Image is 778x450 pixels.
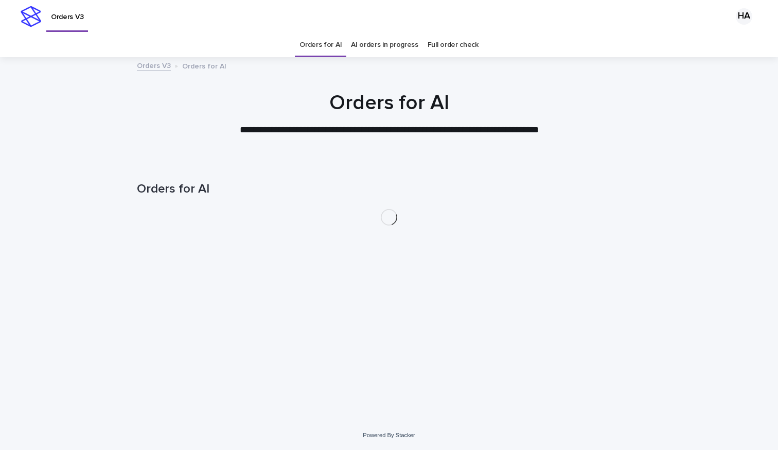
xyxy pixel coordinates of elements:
a: Powered By Stacker [363,432,415,438]
h1: Orders for AI [137,182,641,197]
p: Orders for AI [182,60,226,71]
a: Full order check [428,33,479,57]
img: stacker-logo-s-only.png [21,6,41,27]
h1: Orders for AI [137,91,641,115]
a: Orders V3 [137,59,171,71]
a: AI orders in progress [351,33,418,57]
a: Orders for AI [299,33,342,57]
div: HA [736,8,752,25]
